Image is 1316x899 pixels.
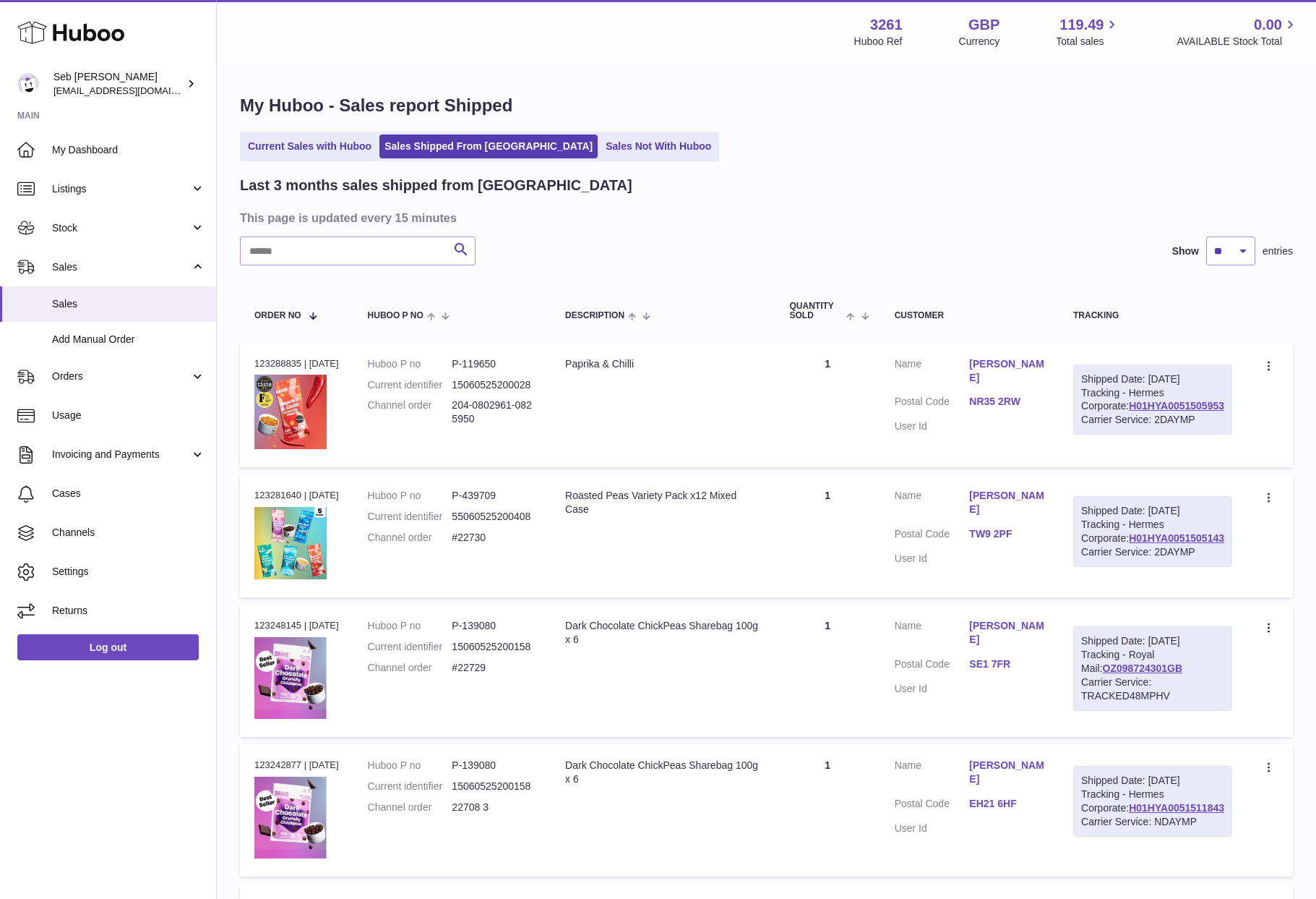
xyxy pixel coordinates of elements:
span: Total sales [1056,35,1120,48]
span: Orders [52,370,190,383]
span: My Dashboard [52,143,205,157]
a: Sales Shipped From [GEOGRAPHIC_DATA] [379,135,598,158]
span: Huboo P no [368,311,423,320]
dt: Huboo P no [368,357,452,371]
dd: 15060525200158 [452,780,536,793]
h2: Last 3 months sales shipped from [GEOGRAPHIC_DATA] [240,176,632,195]
dt: Current identifier [368,780,452,793]
dt: Huboo P no [368,619,452,633]
dt: Channel order [368,399,452,426]
div: Dark Chocolate ChickPeas Sharebag 100g x 6 [565,619,760,647]
dt: Current identifier [368,378,452,392]
dt: Channel order [368,801,452,814]
span: Order No [254,311,301,320]
span: [EMAIL_ADDRESS][DOMAIN_NAME] [53,85,212,96]
dt: Postal Code [895,527,970,545]
a: [PERSON_NAME] [969,759,1044,786]
strong: GBP [968,15,999,35]
h3: This page is updated every 15 minutes [240,210,1289,226]
dd: 204-0802961-0825950 [452,399,536,426]
span: Sales [52,297,205,311]
a: EH21 6HF [969,797,1044,811]
span: Sales [52,260,190,274]
dd: 15060525200158 [452,640,536,654]
a: SE1 7FR [969,657,1044,671]
div: Shipped Date: [DATE] [1081,504,1224,518]
span: Usage [52,409,205,422]
dd: #22729 [452,661,536,675]
dt: Postal Code [895,797,970,814]
div: Shipped Date: [DATE] [1081,774,1224,788]
a: Sales Not With Huboo [601,135,716,158]
a: [PERSON_NAME] [969,357,1044,385]
td: 1 [775,744,880,877]
dd: P-439709 [452,489,536,503]
dd: P-139080 [452,619,536,633]
div: Currency [959,35,1000,48]
a: OZ098724301GB [1103,662,1183,674]
div: Tracking - Hermes Corporate: [1073,496,1232,567]
div: Tracking - Hermes Corporate: [1073,365,1232,435]
span: entries [1263,244,1293,258]
span: 119.49 [1059,15,1104,35]
img: 32611658328536.jpg [254,507,327,580]
a: H01HYA0051511843 [1129,802,1224,814]
a: NR35 2RW [969,395,1044,409]
dt: Current identifier [368,510,452,524]
dt: Name [895,357,970,388]
dt: User Id [895,682,970,696]
dt: User Id [895,552,970,566]
span: Description [565,311,624,320]
strong: 3261 [870,15,903,35]
div: Carrier Service: NDAYMP [1081,815,1224,829]
a: 119.49 Total sales [1056,15,1120,48]
div: Seb [PERSON_NAME] [53,70,184,98]
dt: Channel order [368,531,452,545]
div: Paprika & Chilli [565,357,760,371]
label: Show [1172,244,1199,258]
a: 0.00 AVAILABLE Stock Total [1177,15,1299,48]
span: AVAILABLE Stock Total [1177,35,1299,48]
td: 1 [775,474,880,597]
dd: P-119650 [452,357,536,371]
img: 32611658329650.jpg [254,375,327,449]
dt: Current identifier [368,640,452,654]
dt: Name [895,619,970,650]
img: 32611658329185.jpg [254,637,327,719]
span: Cases [52,487,205,500]
dt: Huboo P no [368,489,452,503]
dd: P-139080 [452,759,536,772]
dt: Channel order [368,661,452,675]
dt: Name [895,489,970,520]
div: 123242877 | [DATE] [254,759,339,772]
td: 1 [775,605,880,737]
div: Carrier Service: 2DAYMP [1081,545,1224,559]
dd: 55060525200408 [452,510,536,524]
a: H01HYA0051505143 [1129,532,1224,544]
div: 123248145 | [DATE] [254,619,339,632]
span: Listings [52,182,190,196]
div: Tracking [1073,311,1232,320]
div: Tracking - Hermes Corporate: [1073,766,1232,837]
dt: Huboo P no [368,759,452,772]
span: Quantity Sold [790,302,843,320]
span: Settings [52,565,205,579]
a: [PERSON_NAME] [969,489,1044,516]
span: Invoicing and Payments [52,448,190,461]
dt: User Id [895,419,970,433]
a: [PERSON_NAME] [969,619,1044,647]
span: Add Manual Order [52,333,205,346]
div: Carrier Service: 2DAYMP [1081,413,1224,427]
dd: 15060525200028 [452,378,536,392]
dd: 22708 3 [452,801,536,814]
div: Roasted Peas Variety Pack x12 Mixed Case [565,489,760,516]
td: 1 [775,343,880,467]
div: Shipped Date: [DATE] [1081,372,1224,386]
a: TW9 2PF [969,527,1044,541]
div: Dark Chocolate ChickPeas Sharebag 100g x 6 [565,759,760,786]
a: Current Sales with Huboo [243,135,377,158]
a: Log out [17,634,199,660]
dt: User Id [895,822,970,835]
span: Returns [52,604,205,618]
div: Huboo Ref [854,35,903,48]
